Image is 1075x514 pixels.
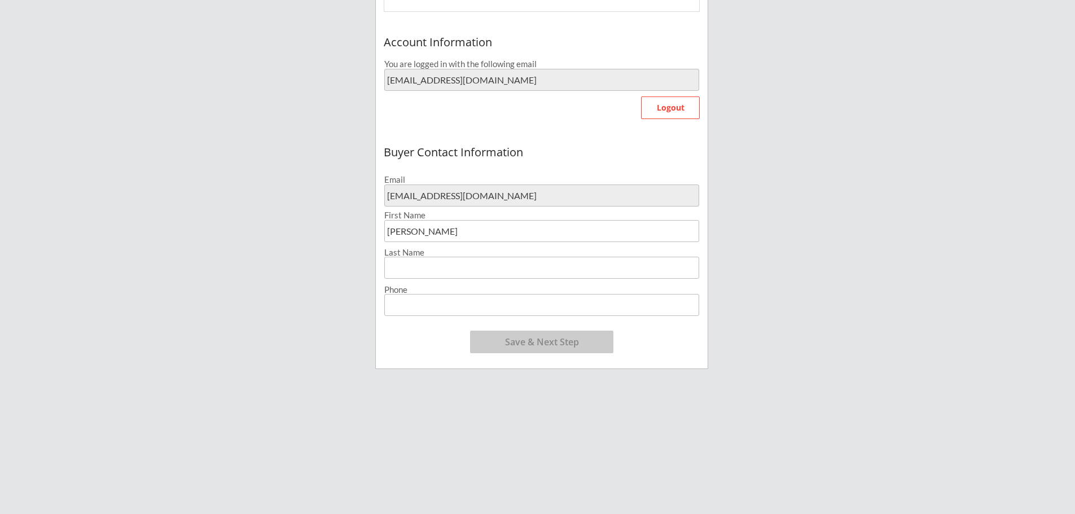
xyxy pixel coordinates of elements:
div: Last Name [384,248,699,257]
div: First Name [384,211,699,219]
div: Account Information [384,36,700,49]
div: Email [384,175,699,184]
div: You are logged in with the following email [384,60,699,68]
button: Save & Next Step [470,331,613,353]
button: Logout [641,96,700,119]
div: Buyer Contact Information [384,146,700,159]
div: Phone [384,285,699,294]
